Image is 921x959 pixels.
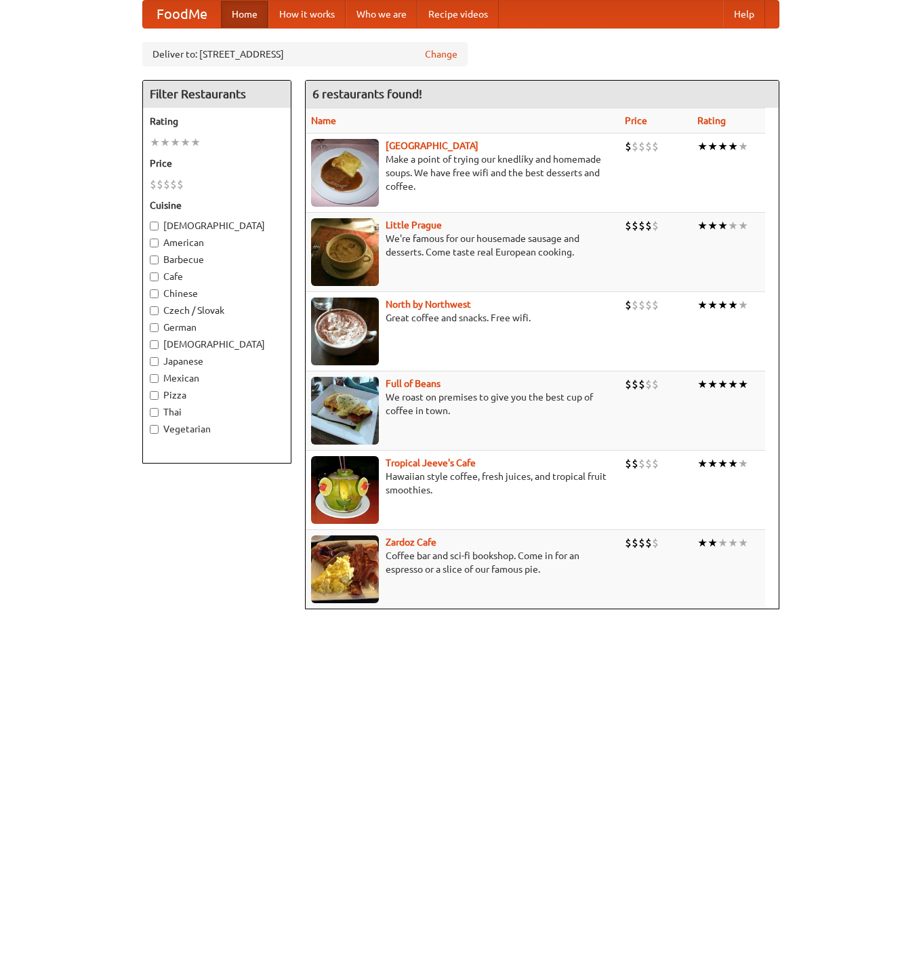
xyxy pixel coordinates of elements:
li: $ [638,298,645,312]
li: ★ [728,456,738,471]
li: $ [638,377,645,392]
li: ★ [697,456,708,471]
li: ★ [728,298,738,312]
li: $ [625,377,632,392]
input: American [150,239,159,247]
li: $ [163,177,170,192]
li: $ [632,377,638,392]
li: $ [632,139,638,154]
li: $ [638,139,645,154]
a: Tropical Jeeve's Cafe [386,457,476,468]
li: ★ [738,535,748,550]
p: Coffee bar and sci-fi bookshop. Come in for an espresso or a slice of our famous pie. [311,549,615,576]
li: $ [632,298,638,312]
li: $ [625,218,632,233]
li: ★ [738,456,748,471]
label: Pizza [150,388,284,402]
input: Japanese [150,357,159,366]
img: zardoz.jpg [311,535,379,603]
li: ★ [718,535,728,550]
input: [DEMOGRAPHIC_DATA] [150,340,159,349]
li: $ [638,535,645,550]
label: Chinese [150,287,284,300]
div: Deliver to: [STREET_ADDRESS] [142,42,468,66]
a: North by Northwest [386,299,471,310]
label: Mexican [150,371,284,385]
li: $ [645,535,652,550]
a: Home [221,1,268,28]
li: $ [645,218,652,233]
input: Vegetarian [150,425,159,434]
a: Recipe videos [417,1,499,28]
a: Change [425,47,457,61]
input: Pizza [150,391,159,400]
input: Barbecue [150,256,159,264]
img: jeeves.jpg [311,456,379,524]
li: $ [632,535,638,550]
h5: Rating [150,115,284,128]
input: Thai [150,408,159,417]
p: Great coffee and snacks. Free wifi. [311,311,615,325]
li: $ [632,456,638,471]
label: American [150,236,284,249]
li: $ [638,456,645,471]
li: $ [652,298,659,312]
p: Hawaiian style coffee, fresh juices, and tropical fruit smoothies. [311,470,615,497]
label: Cafe [150,270,284,283]
a: Full of Beans [386,378,441,389]
ng-pluralize: 6 restaurants found! [312,87,422,100]
label: [DEMOGRAPHIC_DATA] [150,219,284,232]
li: ★ [708,218,718,233]
li: ★ [160,135,170,150]
p: We're famous for our housemade sausage and desserts. Come taste real European cooking. [311,232,615,259]
li: ★ [697,377,708,392]
li: ★ [738,298,748,312]
a: Little Prague [386,220,442,230]
label: Czech / Slovak [150,304,284,317]
li: $ [652,139,659,154]
img: north.jpg [311,298,379,365]
a: Zardoz Cafe [386,537,436,548]
label: German [150,321,284,334]
li: $ [625,139,632,154]
h4: Filter Restaurants [143,81,291,108]
li: ★ [728,218,738,233]
input: German [150,323,159,332]
img: beans.jpg [311,377,379,445]
li: ★ [708,377,718,392]
li: $ [150,177,157,192]
li: ★ [708,298,718,312]
a: Name [311,115,336,126]
li: ★ [697,139,708,154]
li: $ [652,377,659,392]
img: czechpoint.jpg [311,139,379,207]
li: ★ [738,218,748,233]
li: $ [170,177,177,192]
li: $ [645,298,652,312]
label: Vegetarian [150,422,284,436]
li: $ [157,177,163,192]
li: ★ [708,456,718,471]
img: littleprague.jpg [311,218,379,286]
a: Help [723,1,765,28]
li: ★ [697,218,708,233]
li: $ [625,456,632,471]
li: $ [625,298,632,312]
li: ★ [728,139,738,154]
li: $ [632,218,638,233]
li: ★ [728,377,738,392]
li: ★ [728,535,738,550]
label: Japanese [150,354,284,368]
li: ★ [708,139,718,154]
a: [GEOGRAPHIC_DATA] [386,140,478,151]
p: Make a point of trying our knedlíky and homemade soups. We have free wifi and the best desserts a... [311,152,615,193]
a: Rating [697,115,726,126]
li: $ [652,218,659,233]
li: $ [645,139,652,154]
li: ★ [708,535,718,550]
